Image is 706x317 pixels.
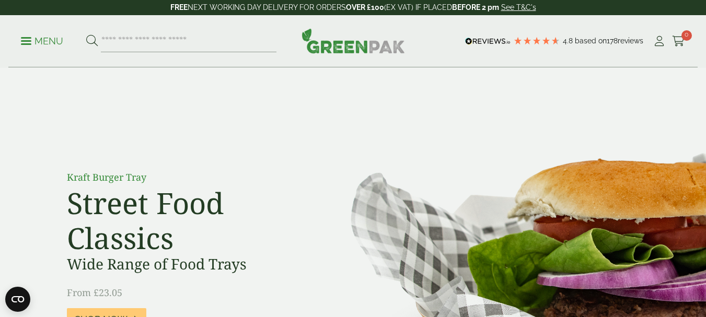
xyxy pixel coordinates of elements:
[465,38,511,45] img: REVIEWS.io
[501,3,536,11] a: See T&C's
[607,37,618,45] span: 178
[67,170,302,184] p: Kraft Burger Tray
[170,3,188,11] strong: FREE
[653,36,666,46] i: My Account
[346,3,384,11] strong: OVER £100
[672,36,685,46] i: Cart
[681,30,692,41] span: 0
[302,28,405,53] img: GreenPak Supplies
[21,35,63,45] a: Menu
[618,37,643,45] span: reviews
[575,37,607,45] span: Based on
[21,35,63,48] p: Menu
[513,36,560,45] div: 4.78 Stars
[452,3,499,11] strong: BEFORE 2 pm
[67,286,122,299] span: From £23.05
[67,255,302,273] h3: Wide Range of Food Trays
[5,287,30,312] button: Open CMP widget
[67,185,302,255] h2: Street Food Classics
[563,37,575,45] span: 4.8
[672,33,685,49] a: 0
